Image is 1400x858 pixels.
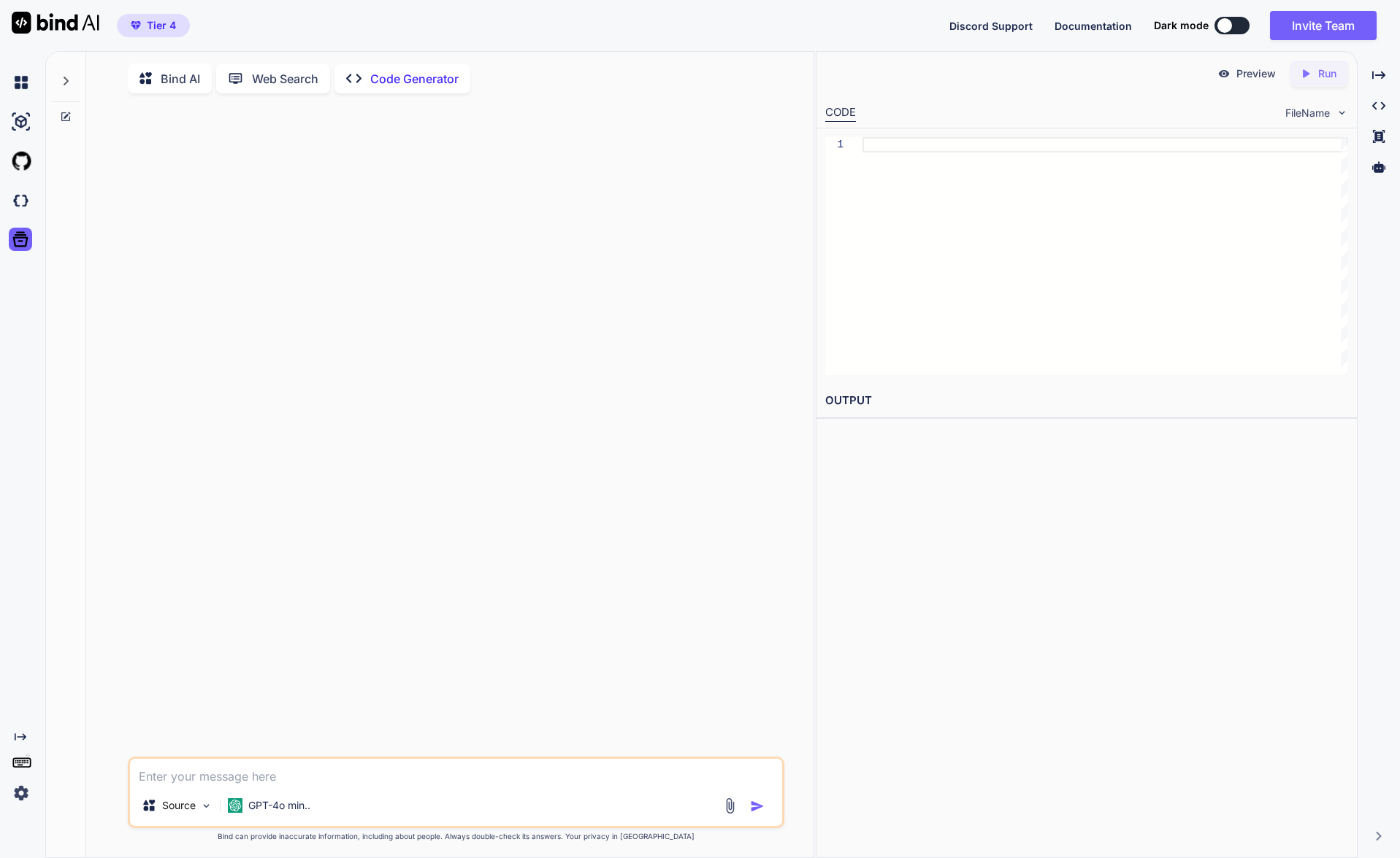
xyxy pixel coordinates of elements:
[1336,107,1348,119] img: chevron down
[1270,11,1377,40] button: Invite Team
[131,21,141,30] img: premium
[9,109,34,134] img: ai-studio
[9,149,34,174] img: githubLight
[370,70,459,88] p: Code Generator
[9,188,34,213] img: darkCloudIdeIcon
[228,798,242,813] img: GPT-4o mini
[1236,66,1276,81] p: Preview
[825,137,844,152] div: 1
[1285,106,1330,120] span: FileName
[722,797,738,814] img: attachment
[9,70,34,95] img: chat
[161,70,200,88] p: Bind AI
[816,384,1357,418] h2: OUTPUT
[9,781,34,805] img: settings
[252,70,318,88] p: Web Search
[1217,67,1231,80] img: preview
[1318,66,1336,81] p: Run
[117,14,190,37] button: premiumTier 4
[825,104,856,122] div: CODE
[1055,18,1132,34] button: Documentation
[248,798,310,813] p: GPT-4o min..
[1055,20,1132,32] span: Documentation
[12,12,99,34] img: Bind AI
[750,799,765,813] img: icon
[147,18,176,33] span: Tier 4
[949,18,1033,34] button: Discord Support
[1154,18,1209,33] span: Dark mode
[162,798,196,813] p: Source
[200,800,213,812] img: Pick Models
[949,20,1033,32] span: Discord Support
[128,831,784,842] p: Bind can provide inaccurate information, including about people. Always double-check its answers....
